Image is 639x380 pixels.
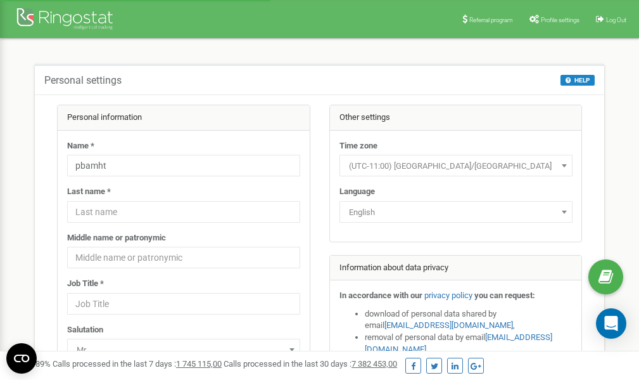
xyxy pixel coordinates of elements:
[53,359,222,369] span: Calls processed in the last 7 days :
[330,256,582,281] div: Information about data privacy
[72,341,296,359] span: Mr.
[67,339,300,360] span: Mr.
[67,278,104,290] label: Job Title *
[67,247,300,268] input: Middle name or patronymic
[474,291,535,300] strong: you can request:
[224,359,397,369] span: Calls processed in the last 30 days :
[339,201,573,223] span: English
[560,75,595,86] button: HELP
[339,291,422,300] strong: In accordance with our
[67,232,166,244] label: Middle name or patronymic
[344,204,568,221] span: English
[44,75,122,86] h5: Personal settings
[365,332,573,355] li: removal of personal data by email ,
[351,359,397,369] u: 7 382 453,00
[67,155,300,176] input: Name
[541,16,579,23] span: Profile settings
[596,308,626,339] div: Open Intercom Messenger
[339,140,377,152] label: Time zone
[67,324,103,336] label: Salutation
[424,291,472,300] a: privacy policy
[365,308,573,332] li: download of personal data shared by email ,
[339,155,573,176] span: (UTC-11:00) Pacific/Midway
[344,157,568,175] span: (UTC-11:00) Pacific/Midway
[58,105,310,131] div: Personal information
[67,293,300,315] input: Job Title
[67,186,111,198] label: Last name *
[67,140,94,152] label: Name *
[339,186,375,198] label: Language
[330,105,582,131] div: Other settings
[469,16,513,23] span: Referral program
[6,343,37,374] button: Open CMP widget
[176,359,222,369] u: 1 745 115,00
[384,320,513,330] a: [EMAIL_ADDRESS][DOMAIN_NAME]
[606,16,626,23] span: Log Out
[67,201,300,223] input: Last name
